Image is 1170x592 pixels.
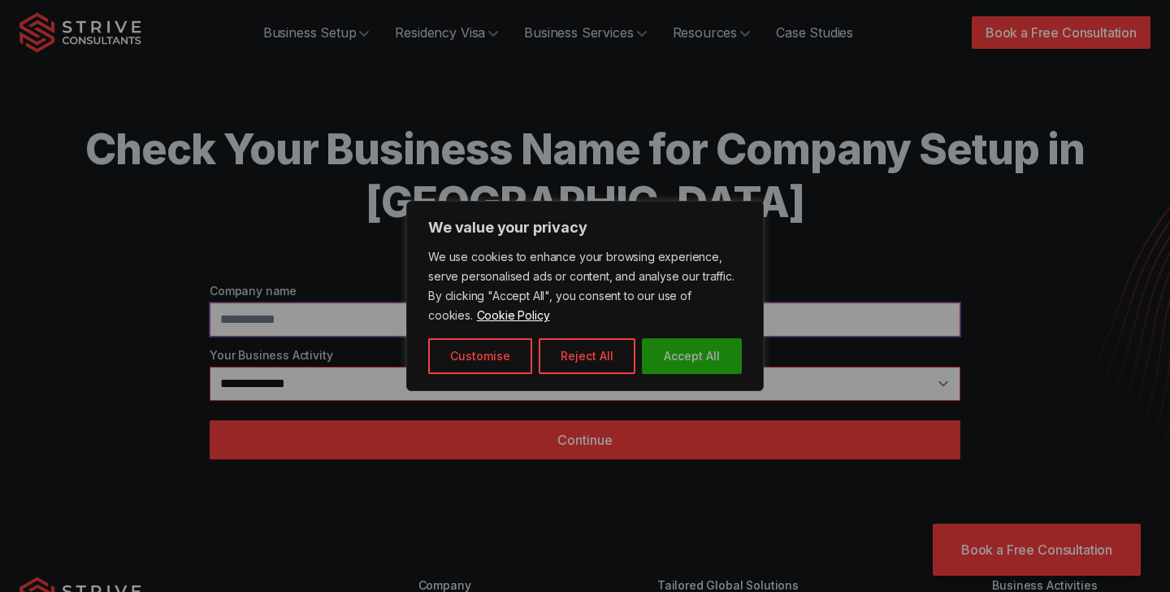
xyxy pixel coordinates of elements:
[642,338,742,374] button: Accept All
[428,338,532,374] button: Customise
[476,307,551,323] a: Cookie Policy
[428,218,742,237] p: We value your privacy
[539,338,635,374] button: Reject All
[428,247,742,325] p: We use cookies to enhance your browsing experience, serve personalised ads or content, and analys...
[406,201,764,391] div: We value your privacy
